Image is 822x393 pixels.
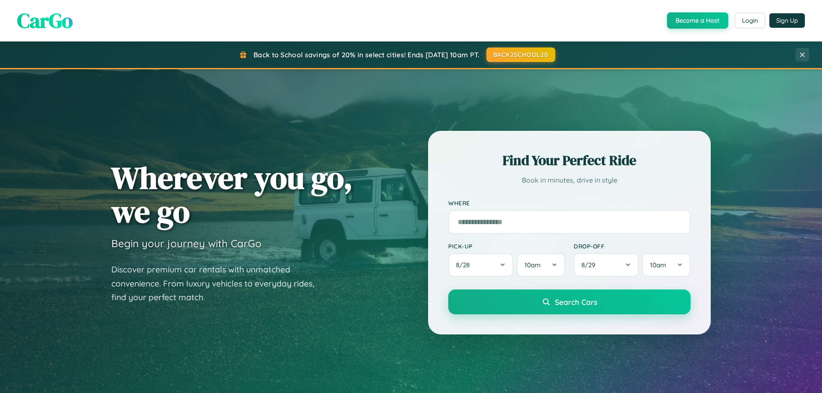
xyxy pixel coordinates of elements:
span: Back to School savings of 20% in select cities! Ends [DATE] 10am PT. [253,50,479,59]
h2: Find Your Perfect Ride [448,151,691,170]
label: Where [448,199,691,207]
button: Search Cars [448,290,691,314]
button: Login [735,13,765,28]
span: 8 / 28 [456,261,474,269]
p: Discover premium car rentals with unmatched convenience. From luxury vehicles to everyday rides, ... [111,263,325,304]
label: Drop-off [574,242,691,250]
span: CarGo [17,6,73,35]
h1: Wherever you go, we go [111,161,353,228]
span: 10am [524,261,541,269]
span: 10am [650,261,666,269]
button: 8/29 [574,253,639,277]
p: Book in minutes, drive in style [448,174,691,186]
button: 8/28 [448,253,513,277]
button: BACK2SCHOOL20 [486,47,555,62]
h3: Begin your journey with CarGo [111,237,262,250]
button: 10am [517,253,565,277]
span: 8 / 29 [581,261,599,269]
span: Search Cars [555,297,597,307]
button: Sign Up [769,13,805,28]
button: Become a Host [667,12,728,29]
label: Pick-up [448,242,565,250]
button: 10am [642,253,691,277]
